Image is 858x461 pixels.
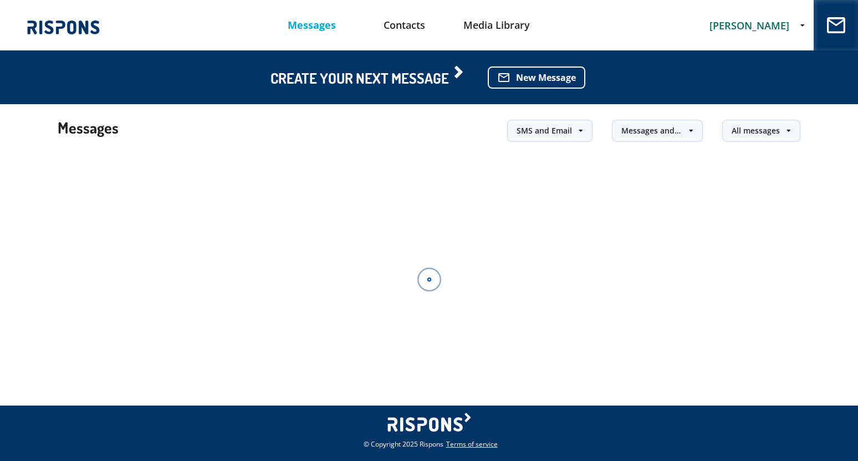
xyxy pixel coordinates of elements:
[358,11,451,39] a: Contacts
[517,125,572,136] div: SMS and Email
[446,439,498,449] a: Terms of service
[451,11,543,39] a: Media Library
[497,71,510,84] i: mail_outline
[270,71,466,84] span: CREATE YOUR NEXT MESSAGE
[709,19,789,32] span: [PERSON_NAME]
[732,125,780,136] div: All messages
[364,439,443,449] span: © Copyright 2025 Rispons
[488,66,585,89] button: mail_outlineNew Message
[266,11,359,39] a: Messages
[58,102,119,153] h1: Messages
[621,125,682,136] div: Messages and Automation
